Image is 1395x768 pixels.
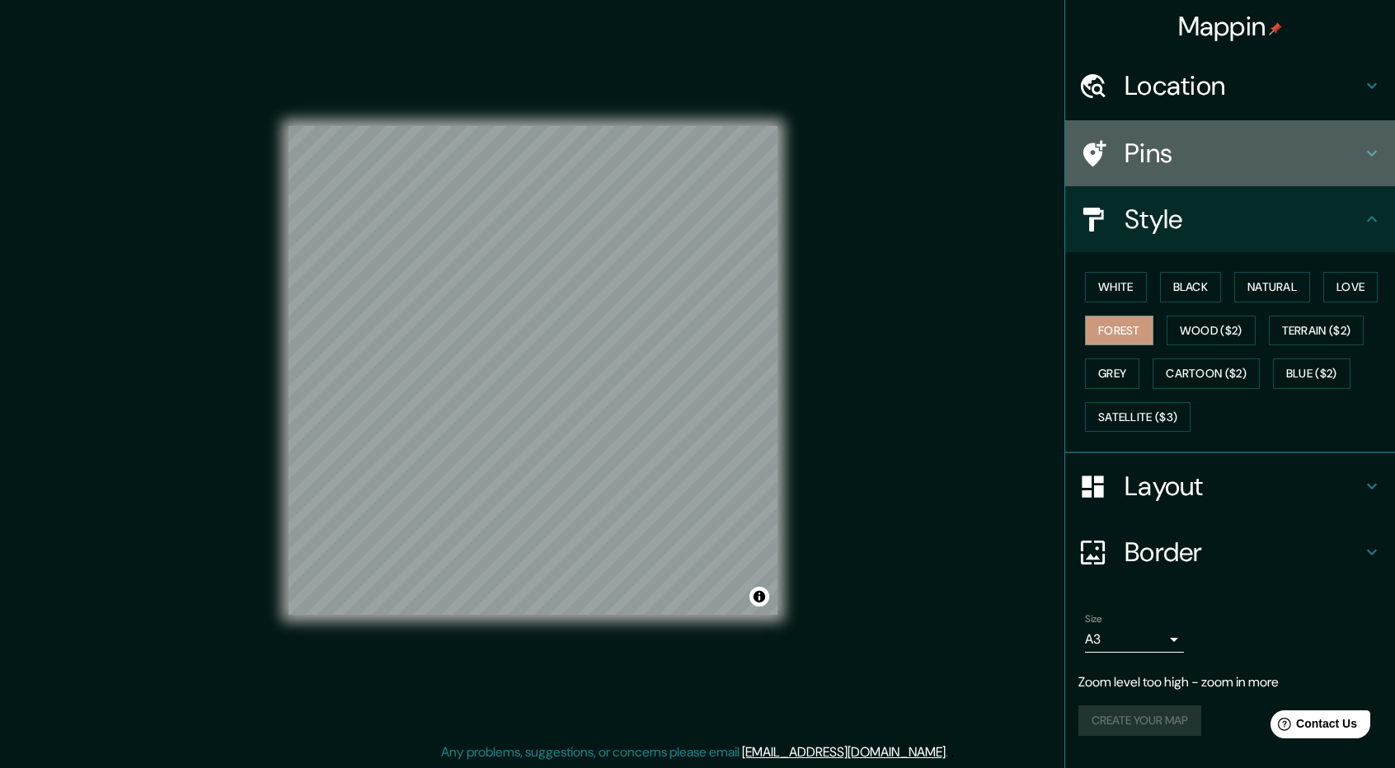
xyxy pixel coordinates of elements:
[1085,612,1102,626] label: Size
[441,742,948,762] p: Any problems, suggestions, or concerns please email .
[1065,53,1395,119] div: Location
[1085,358,1139,389] button: Grey
[1269,316,1364,346] button: Terrain ($2)
[1248,704,1377,750] iframe: Help widget launcher
[1065,186,1395,252] div: Style
[1085,402,1191,433] button: Satellite ($3)
[948,742,951,762] div: .
[1153,358,1260,389] button: Cartoon ($2)
[951,742,954,762] div: .
[1273,358,1350,389] button: Blue ($2)
[742,743,946,761] a: [EMAIL_ADDRESS][DOMAIN_NAME]
[1085,626,1184,653] div: A3
[1167,316,1256,346] button: Wood ($2)
[1178,10,1283,43] h4: Mappin
[1234,272,1310,302] button: Natural
[1065,120,1395,186] div: Pins
[1065,519,1395,585] div: Border
[1323,272,1378,302] button: Love
[1125,137,1362,170] h4: Pins
[749,587,769,606] button: Toggle attribution
[1269,22,1282,35] img: pin-icon.png
[1125,203,1362,236] h4: Style
[1065,453,1395,519] div: Layout
[1085,316,1153,346] button: Forest
[289,126,777,615] canvas: Map
[1125,536,1362,569] h4: Border
[1078,672,1382,692] p: Zoom level too high - zoom in more
[1125,470,1362,503] h4: Layout
[1160,272,1222,302] button: Black
[1125,69,1362,102] h4: Location
[1085,272,1147,302] button: White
